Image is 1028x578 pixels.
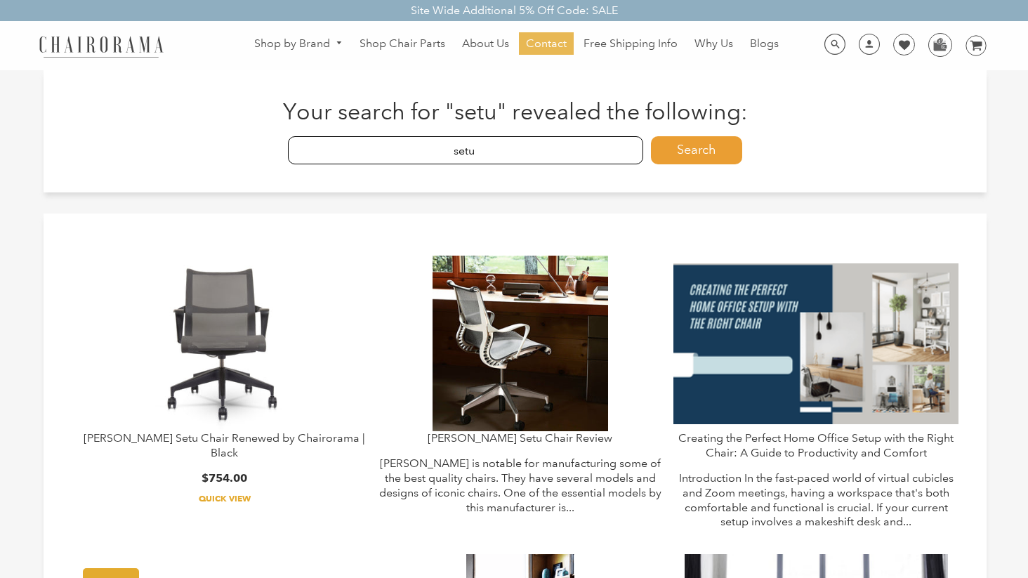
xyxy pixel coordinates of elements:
img: chairorama [31,34,171,58]
a: [PERSON_NAME] Setu Chair Renewed by Chairorama | Black [84,431,365,459]
span: Blogs [750,37,779,51]
h1: Your search for "setu" revealed the following: [72,98,959,125]
p: [PERSON_NAME] is notable for manufacturing some of the best quality chairs. They have several mod... [378,457,663,515]
a: Herman Miller Setu Chair Renewed by Chairorama | Black - chairorama [82,256,367,431]
a: Blogs [743,32,786,55]
a: [PERSON_NAME] Setu Chair Review [428,431,612,445]
a: Quick View [82,493,367,504]
img: Herman Miller Setu Chair Renewed by Chairorama | Black - chairorama [137,256,312,431]
a: About Us [455,32,516,55]
nav: DesktopNavigation [231,32,802,58]
img: Creating the Perfect Home Office Setup with the Right Chair: A Guide to Productivity and Comfort [673,256,958,431]
img: Herman Miller Setu Chair Review [433,256,608,431]
input: Enter Search Terms... [288,136,643,164]
a: Free Shipping Info [576,32,685,55]
button: Search [651,136,742,164]
a: Creating the Perfect Home Office Setup with the Right Chair: A Guide to Productivity and Comfort [678,431,954,459]
a: Shop Chair Parts [352,32,452,55]
span: Shop Chair Parts [360,37,445,51]
a: Herman Miller Setu Chair Review [378,256,663,431]
span: $754.00 [202,471,247,485]
a: Contact [519,32,574,55]
a: Shop by Brand [247,33,350,55]
a: Why Us [687,32,740,55]
span: About Us [462,37,509,51]
p: Introduction In the fast-paced world of virtual cubicles and Zoom meetings, having a workspace th... [673,471,958,530]
span: Free Shipping Info [584,37,678,51]
span: Why Us [694,37,733,51]
span: Contact [526,37,567,51]
img: WhatsApp_Image_2024-07-12_at_16.23.01.webp [929,34,951,55]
